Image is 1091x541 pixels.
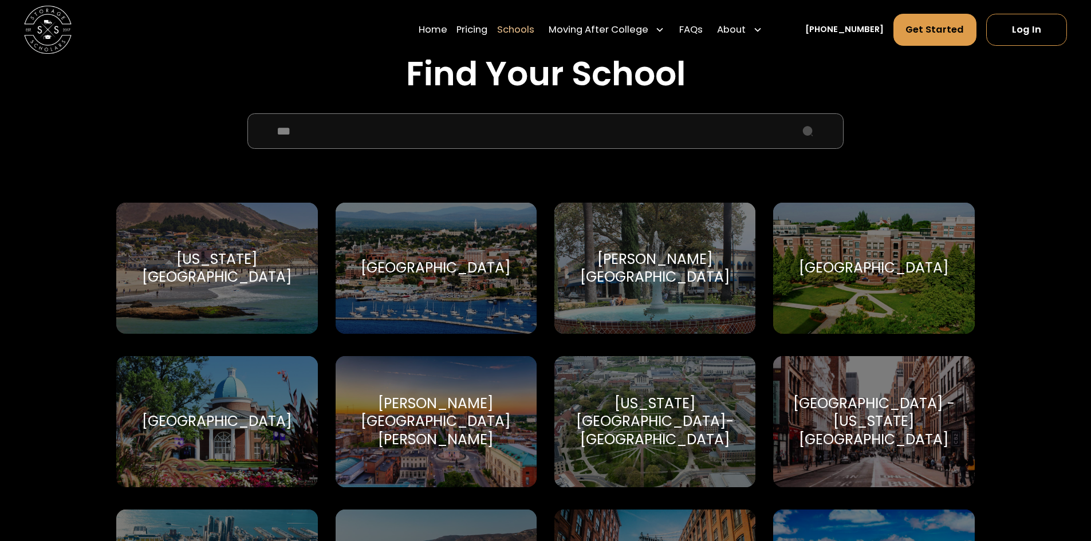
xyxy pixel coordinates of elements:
img: Storage Scholars main logo [24,6,72,53]
div: [US_STATE][GEOGRAPHIC_DATA]-[GEOGRAPHIC_DATA] [569,394,741,448]
a: Go to selected school [554,203,755,334]
div: [US_STATE][GEOGRAPHIC_DATA] [131,250,303,286]
div: About [712,13,767,46]
a: [PHONE_NUMBER] [805,23,884,36]
div: [GEOGRAPHIC_DATA] [361,259,511,277]
div: Moving After College [544,13,670,46]
a: Go to selected school [116,203,317,334]
a: Schools [497,13,534,46]
div: [PERSON_NAME][GEOGRAPHIC_DATA][PERSON_NAME] [350,394,522,448]
a: FAQs [679,13,703,46]
div: Moving After College [549,23,648,37]
a: Go to selected school [773,203,974,334]
a: Go to selected school [336,203,537,334]
a: Get Started [893,14,977,46]
div: [GEOGRAPHIC_DATA] - [US_STATE][GEOGRAPHIC_DATA] [787,394,960,448]
a: Go to selected school [773,356,974,487]
a: Go to selected school [336,356,537,487]
a: Home [419,13,447,46]
a: Go to selected school [116,356,317,487]
h2: Find Your School [116,54,974,94]
div: [PERSON_NAME][GEOGRAPHIC_DATA] [569,250,741,286]
div: [GEOGRAPHIC_DATA] [799,259,949,277]
div: [GEOGRAPHIC_DATA] [142,412,292,430]
a: Pricing [456,13,487,46]
a: Log In [986,14,1067,46]
div: About [717,23,746,37]
a: Go to selected school [554,356,755,487]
